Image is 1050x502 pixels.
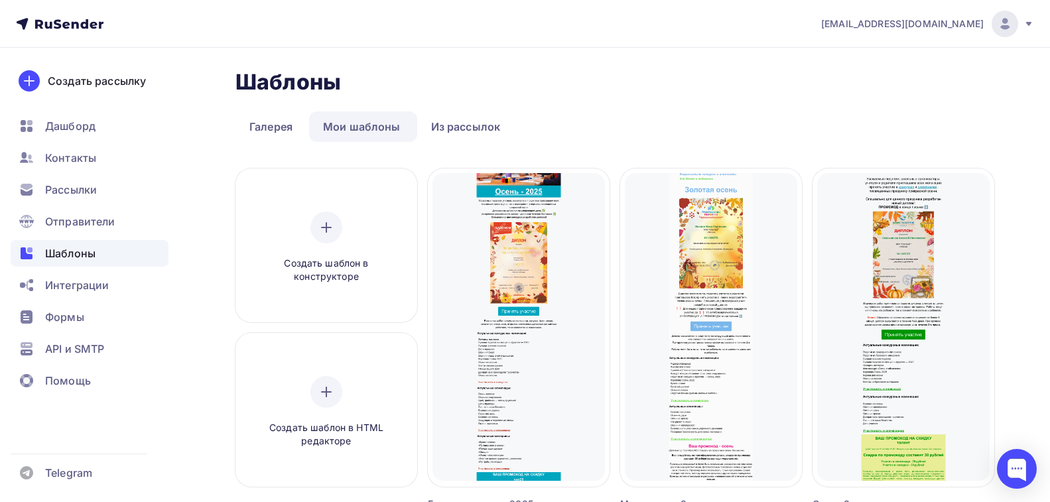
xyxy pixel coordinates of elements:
[45,150,96,166] span: Контакты
[45,182,97,198] span: Рассылки
[45,214,115,229] span: Отправители
[263,257,389,284] span: Создать шаблон в конструкторе
[45,341,104,357] span: API и SMTP
[11,240,168,267] a: Шаблоны
[821,17,984,31] span: [EMAIL_ADDRESS][DOMAIN_NAME]
[45,277,109,293] span: Интеграции
[45,373,91,389] span: Помощь
[11,113,168,139] a: Дашборд
[48,73,146,89] div: Создать рассылку
[11,145,168,171] a: Контакты
[263,421,389,448] span: Создать шаблон в HTML редакторе
[11,208,168,235] a: Отправители
[235,111,306,142] a: Галерея
[235,69,341,95] h2: Шаблоны
[45,118,96,134] span: Дашборд
[45,465,92,481] span: Telegram
[11,176,168,203] a: Рассылки
[309,111,415,142] a: Мои шаблоны
[11,304,168,330] a: Формы
[45,309,84,325] span: Формы
[417,111,515,142] a: Из рассылок
[45,245,96,261] span: Шаблоны
[821,11,1034,37] a: [EMAIL_ADDRESS][DOMAIN_NAME]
